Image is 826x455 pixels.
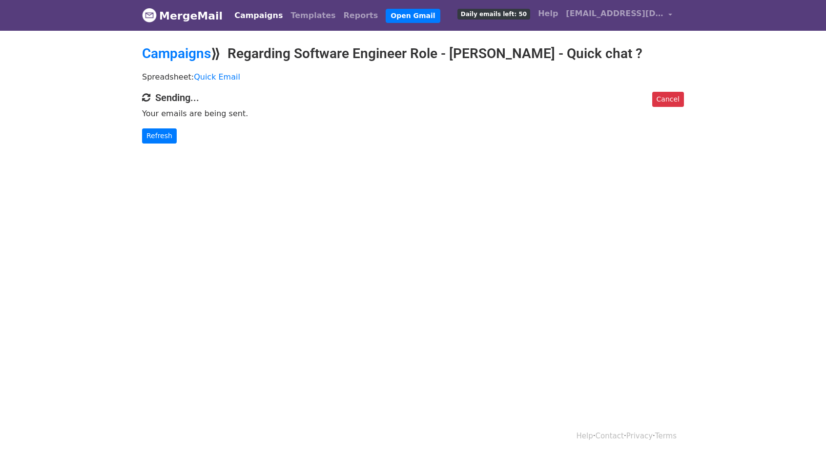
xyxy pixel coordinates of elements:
[142,5,223,26] a: MergeMail
[386,9,440,23] a: Open Gmail
[230,6,287,25] a: Campaigns
[142,45,684,62] h2: ⟫ Regarding Software Engineer Role - [PERSON_NAME] - Quick chat ?
[142,108,684,119] p: Your emails are being sent.
[287,6,339,25] a: Templates
[454,4,534,23] a: Daily emails left: 50
[142,45,211,62] a: Campaigns
[534,4,562,23] a: Help
[652,92,684,107] a: Cancel
[626,432,653,440] a: Privacy
[340,6,382,25] a: Reports
[562,4,676,27] a: [EMAIL_ADDRESS][DOMAIN_NAME]
[566,8,663,20] span: [EMAIL_ADDRESS][DOMAIN_NAME]
[577,432,593,440] a: Help
[655,432,677,440] a: Terms
[142,8,157,22] img: MergeMail logo
[194,72,240,82] a: Quick Email
[596,432,624,440] a: Contact
[142,92,684,103] h4: Sending...
[457,9,530,20] span: Daily emails left: 50
[142,72,684,82] p: Spreadsheet:
[142,128,177,144] a: Refresh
